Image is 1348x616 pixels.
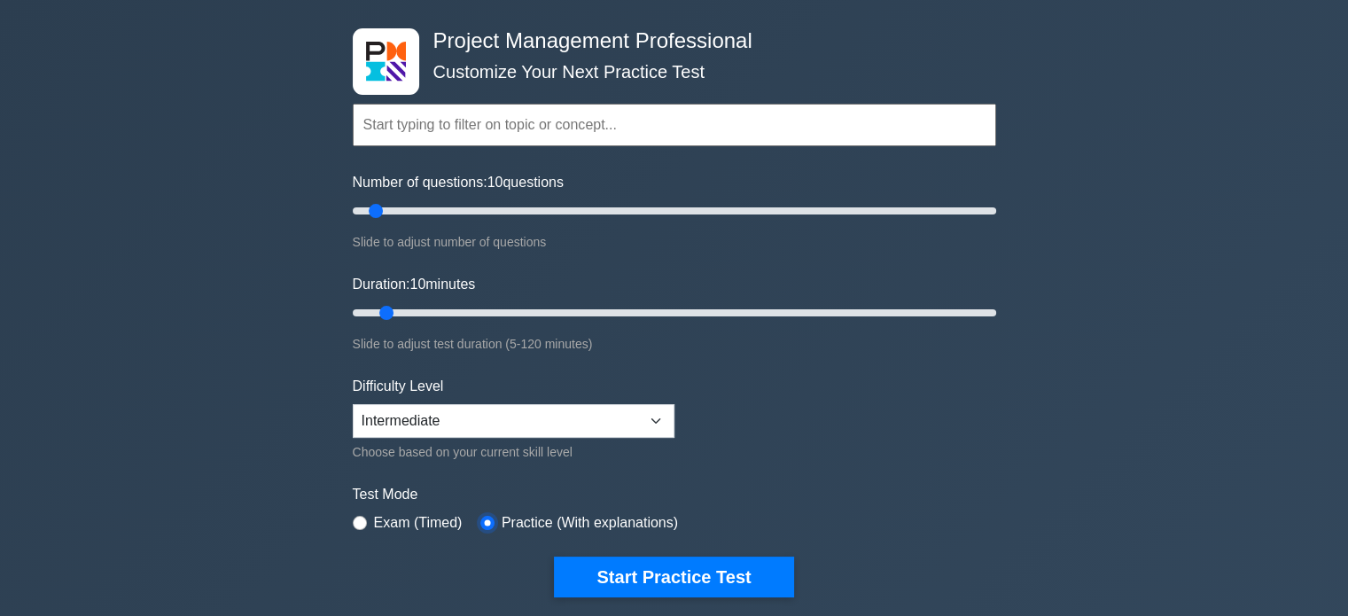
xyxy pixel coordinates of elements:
[426,28,909,54] h4: Project Management Professional
[409,277,425,292] span: 10
[487,175,503,190] span: 10
[353,333,996,355] div: Slide to adjust test duration (5-120 minutes)
[353,441,674,463] div: Choose based on your current skill level
[353,274,476,295] label: Duration: minutes
[353,104,996,146] input: Start typing to filter on topic or concept...
[353,484,996,505] label: Test Mode
[353,172,564,193] label: Number of questions: questions
[353,231,996,253] div: Slide to adjust number of questions
[374,512,463,534] label: Exam (Timed)
[554,557,793,597] button: Start Practice Test
[502,512,678,534] label: Practice (With explanations)
[353,376,444,397] label: Difficulty Level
